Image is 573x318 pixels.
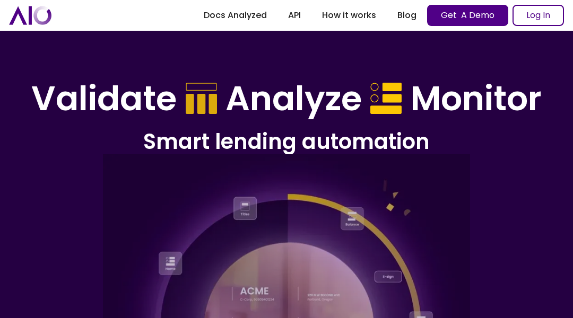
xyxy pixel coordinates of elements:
a: Get A Demo [427,5,508,26]
a: home [9,6,51,24]
h1: Monitor [411,78,542,119]
a: How it works [311,6,387,25]
h1: Validate [31,78,177,119]
a: Blog [387,6,427,25]
a: Log In [513,5,564,26]
a: API [277,6,311,25]
h1: Analyze [225,78,362,119]
a: Docs Analyzed [193,6,277,25]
